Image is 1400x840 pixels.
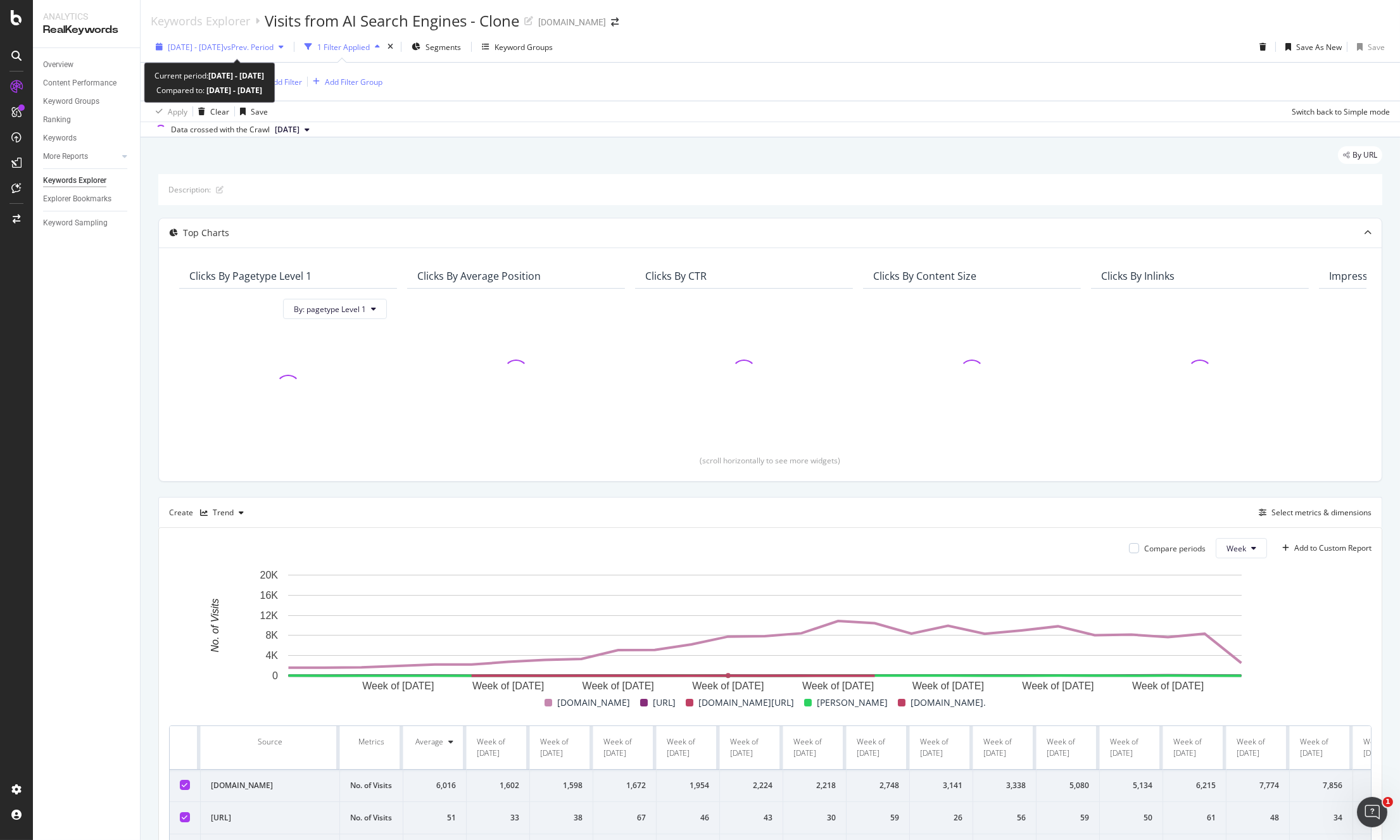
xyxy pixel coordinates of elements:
[171,124,270,135] div: Data crossed with the Crawl
[1300,736,1342,759] div: Week of [DATE]
[857,812,899,824] div: 59
[43,174,131,187] a: Keywords Explorer
[43,192,131,206] a: Explorer Bookmarks
[210,599,220,653] text: No. of Visits
[169,503,249,523] div: Create
[151,14,250,28] a: Keywords Explorer
[477,812,519,824] div: 33
[730,780,773,791] div: 2,224
[477,736,519,759] div: Week of [DATE]
[1357,797,1387,827] iframe: Intercom live chat
[1383,797,1393,807] span: 1
[1353,151,1377,159] span: By URL
[557,695,630,710] span: [DOMAIN_NAME]
[603,736,646,759] div: Week of [DATE]
[43,216,108,230] div: Keyword Sampling
[912,680,984,691] text: Week of [DATE]
[1173,812,1216,824] div: 61
[1271,507,1372,518] div: Select metrics & dimensions
[1022,680,1094,691] text: Week of [DATE]
[43,95,131,108] a: Keyword Groups
[1237,812,1279,824] div: 48
[495,42,553,53] div: Keyword Groups
[1292,106,1390,117] div: Switch back to Simple mode
[857,780,899,791] div: 2,748
[793,780,836,791] div: 2,218
[540,812,583,824] div: 38
[1216,538,1267,558] button: Week
[817,695,888,710] span: [PERSON_NAME]
[983,780,1026,791] div: 3,338
[873,270,976,282] div: Clicks By Content Size
[43,113,131,127] a: Ranking
[857,736,899,759] div: Week of [DATE]
[208,70,264,81] b: [DATE] - [DATE]
[667,736,709,759] div: Week of [DATE]
[283,299,387,319] button: By: pagetype Level 1
[667,780,709,791] div: 1,954
[1173,780,1216,791] div: 6,215
[43,10,130,23] div: Analytics
[1294,544,1372,552] div: Add to Custom Report
[211,736,329,748] div: Source
[413,812,456,824] div: 51
[1352,37,1385,57] button: Save
[1300,780,1342,791] div: 7,856
[1300,812,1342,824] div: 34
[189,270,312,282] div: Clicks By pagetype Level 1
[43,174,106,187] div: Keywords Explorer
[43,58,131,72] a: Overview
[260,590,279,601] text: 16K
[1280,37,1342,57] button: Save As New
[802,680,874,691] text: Week of [DATE]
[210,106,229,117] div: Clear
[300,37,385,57] button: 1 Filter Applied
[920,736,962,759] div: Week of [DATE]
[583,680,654,691] text: Week of [DATE]
[43,216,131,230] a: Keyword Sampling
[43,150,118,163] a: More Reports
[265,10,519,32] div: Visits from AI Search Engines - Clone
[920,812,962,824] div: 26
[472,680,544,691] text: Week of [DATE]
[260,570,279,581] text: 20K
[477,37,558,57] button: Keyword Groups
[413,780,456,791] div: 6,016
[1277,538,1372,558] button: Add to Custom Report
[201,802,340,834] td: [URL]
[43,77,117,90] div: Content Performance
[1296,42,1342,53] div: Save As New
[294,304,366,315] span: By: pagetype Level 1
[151,101,187,122] button: Apply
[169,568,1361,695] svg: A chart.
[151,37,289,57] button: [DATE] - [DATE]vsPrev. Period
[205,85,262,96] b: [DATE] - [DATE]
[416,736,444,748] div: Average
[308,74,382,89] button: Add Filter Group
[43,113,71,127] div: Ranking
[426,42,461,53] span: Segments
[1227,543,1246,554] span: Week
[1110,736,1152,759] div: Week of [DATE]
[793,736,836,759] div: Week of [DATE]
[983,812,1026,824] div: 56
[793,812,836,824] div: 30
[183,227,229,239] div: Top Charts
[265,630,278,641] text: 8K
[911,695,986,710] span: [DOMAIN_NAME].
[43,192,111,206] div: Explorer Bookmarks
[1144,543,1206,554] div: Compare periods
[260,610,279,621] text: 12K
[611,18,619,27] div: arrow-right-arrow-left
[251,106,268,117] div: Save
[1047,736,1089,759] div: Week of [DATE]
[317,42,370,53] div: 1 Filter Applied
[417,270,541,282] div: Clicks By Average Position
[1368,42,1385,53] div: Save
[265,651,278,661] text: 4K
[1254,505,1372,520] button: Select metrics & dimensions
[43,132,131,145] a: Keywords
[213,509,234,517] div: Trend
